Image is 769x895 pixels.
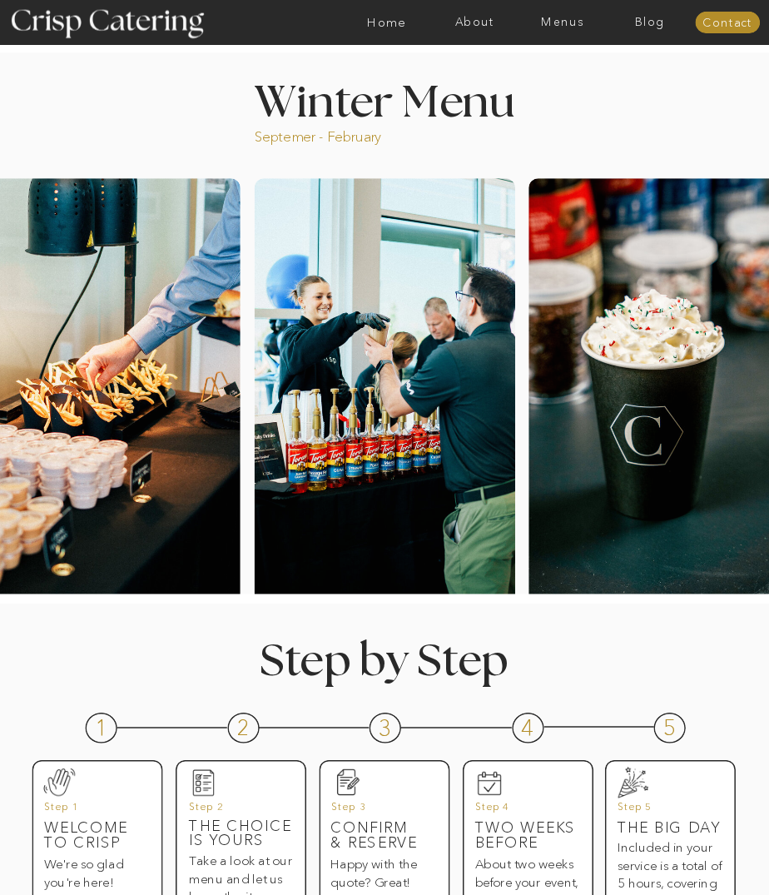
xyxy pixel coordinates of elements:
[475,820,580,838] h3: Two weeks before
[206,639,562,677] h1: Step by Step
[331,802,428,820] h3: Step 3
[189,818,294,837] h3: The Choice is yours
[237,716,252,734] h3: 2
[189,802,285,820] h3: Step 2
[44,802,141,820] h3: Step 1
[95,717,110,735] h3: 1
[606,16,693,28] a: Blog
[518,16,606,28] a: Menus
[255,127,431,142] p: Septemer - February
[330,820,449,855] h3: Confirm & reserve
[343,16,430,28] a: Home
[475,802,572,820] h3: Step 4
[663,717,678,735] h3: 5
[695,17,760,29] a: Contact
[206,81,563,118] h1: Winter Menu
[521,717,536,735] h3: 4
[618,802,714,820] h3: Step 5
[618,820,722,838] h3: The big day
[379,717,394,735] h3: 3
[44,820,149,838] h3: Welcome to Crisp
[430,16,518,28] a: About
